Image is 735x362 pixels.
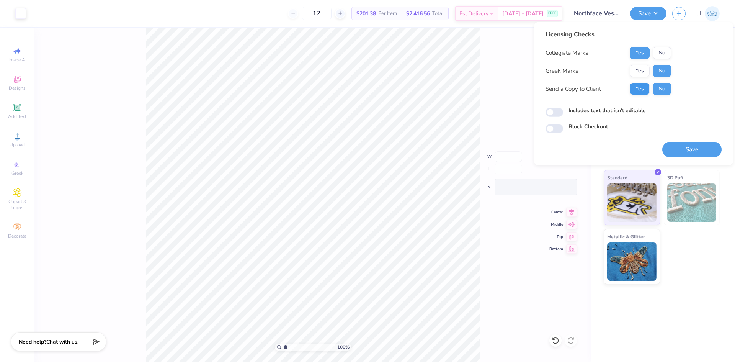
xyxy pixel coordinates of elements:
[667,174,683,182] span: 3D Puff
[653,65,671,77] button: No
[630,7,666,20] button: Save
[568,123,608,131] label: Block Checkout
[607,233,645,241] span: Metallic & Glitter
[11,170,23,176] span: Greek
[378,10,397,18] span: Per Item
[46,338,78,346] span: Chat with us.
[662,142,722,157] button: Save
[705,6,720,21] img: Jairo Laqui
[459,10,488,18] span: Est. Delivery
[653,47,671,59] button: No
[432,10,444,18] span: Total
[302,7,332,20] input: – –
[630,47,650,59] button: Yes
[549,234,563,239] span: Top
[630,65,650,77] button: Yes
[546,67,578,75] div: Greek Marks
[607,174,627,182] span: Standard
[19,338,46,346] strong: Need help?
[568,6,624,21] input: Untitled Design
[698,6,720,21] a: JL
[568,106,646,115] label: Includes text that isn't editable
[607,183,657,222] img: Standard
[4,198,31,211] span: Clipart & logos
[546,30,671,39] div: Licensing Checks
[337,344,350,351] span: 100 %
[630,83,650,95] button: Yes
[9,85,26,91] span: Designs
[667,183,717,222] img: 3D Puff
[356,10,376,18] span: $201.38
[8,233,26,239] span: Decorate
[546,85,601,93] div: Send a Copy to Client
[698,9,703,18] span: JL
[10,142,25,148] span: Upload
[653,83,671,95] button: No
[549,222,563,227] span: Middle
[546,49,588,57] div: Collegiate Marks
[406,10,430,18] span: $2,416.56
[607,242,657,281] img: Metallic & Glitter
[549,246,563,252] span: Bottom
[8,113,26,120] span: Add Text
[8,57,26,63] span: Image AI
[549,210,563,215] span: Center
[502,10,544,18] span: [DATE] - [DATE]
[548,11,556,16] span: FREE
